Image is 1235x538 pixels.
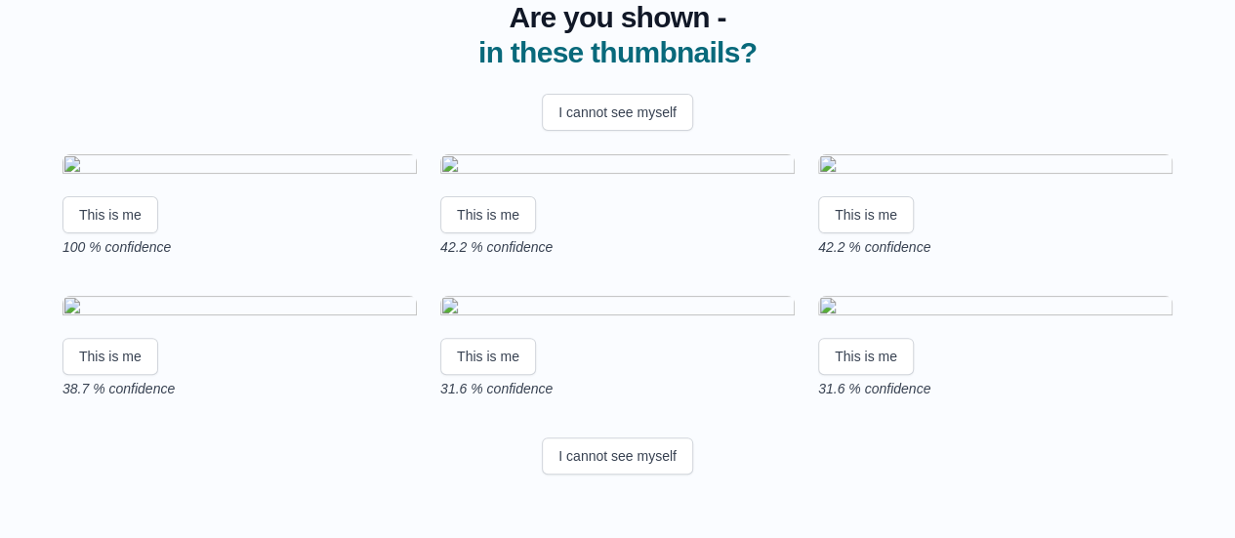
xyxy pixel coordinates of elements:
[62,338,158,375] button: This is me
[62,296,417,322] img: 95242b848b736b799870924b60d67e8835f55731.gif
[542,94,693,131] button: I cannot see myself
[818,379,1173,398] p: 31.6 % confidence
[62,379,417,398] p: 38.7 % confidence
[478,36,757,68] span: in these thumbnails?
[440,196,536,233] button: This is me
[818,196,914,233] button: This is me
[62,196,158,233] button: This is me
[440,154,795,181] img: 54aba4bf25bdbe35c1694374e8f542d427e156af.gif
[440,379,795,398] p: 31.6 % confidence
[440,338,536,375] button: This is me
[62,237,417,257] p: 100 % confidence
[818,237,1173,257] p: 42.2 % confidence
[818,154,1173,181] img: dcc313f1967f09af2a2ac5c436e2e2c8053dedf5.gif
[440,296,795,322] img: d389902db37723495ab47fa378c6f8170989a816.gif
[440,237,795,257] p: 42.2 % confidence
[818,296,1173,322] img: c1e0d420dc1b7db9ecb7d556317f2b79942f0fd1.gif
[62,154,417,181] img: 11f3fc2df6e33f188d70579ddb6fed3a1cf8ad4b.gif
[542,437,693,475] button: I cannot see myself
[818,338,914,375] button: This is me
